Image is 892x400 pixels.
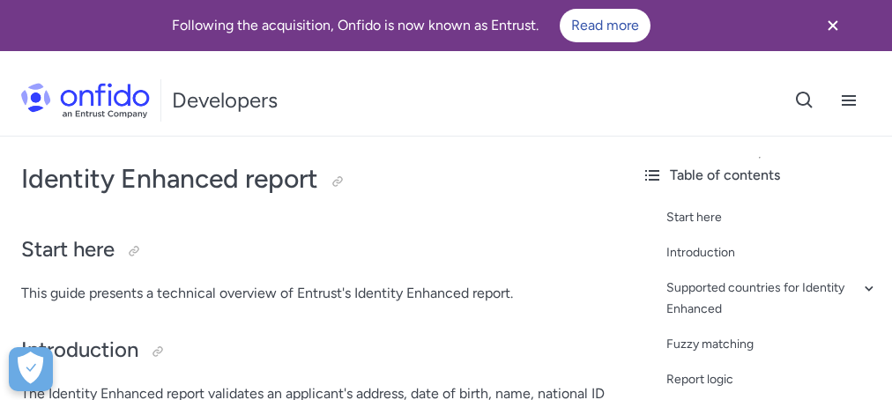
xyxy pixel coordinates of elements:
a: Start here [666,207,878,228]
a: Report logic [666,369,878,390]
h1: Developers [172,86,278,115]
button: Open navigation menu button [827,78,871,122]
a: Introduction [666,242,878,263]
button: Close banner [800,4,866,48]
h2: Introduction [21,336,606,366]
svg: Close banner [822,15,844,36]
h1: Identity Enhanced report [21,161,606,196]
svg: Open navigation menu button [838,90,859,111]
div: Following the acquisition, Onfido is now known as Entrust. [21,9,800,42]
a: Read more [560,9,650,42]
img: Onfido Logo [21,83,150,118]
div: Cookie Preferences [9,347,53,391]
a: Supported countries for Identity Enhanced [666,278,878,320]
button: Open search button [783,78,827,122]
button: Open Preferences [9,347,53,391]
a: Fuzzy matching [666,334,878,355]
svg: Open search button [794,90,815,111]
div: Table of contents [642,165,878,186]
h2: Start here [21,235,606,265]
p: This guide presents a technical overview of Entrust's Identity Enhanced report. [21,283,606,304]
